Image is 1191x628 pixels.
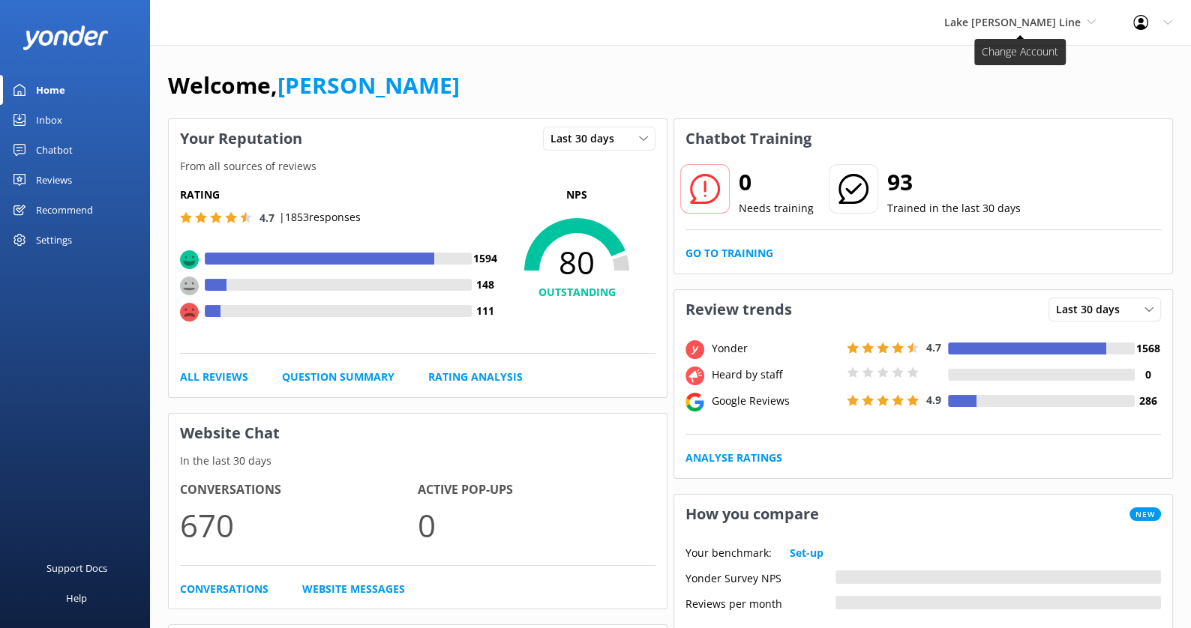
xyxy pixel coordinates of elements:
[685,245,773,262] a: Go to Training
[944,15,1081,29] span: Lake [PERSON_NAME] Line
[685,596,835,609] div: Reviews per month
[36,135,73,165] div: Chatbot
[498,187,655,203] p: NPS
[790,545,823,561] a: Set-up
[674,290,803,329] h3: Review trends
[168,67,460,103] h1: Welcome,
[498,284,655,301] h4: OUTSTANDING
[1135,340,1161,357] h4: 1568
[282,369,394,385] a: Question Summary
[277,70,460,100] a: [PERSON_NAME]
[169,119,313,158] h3: Your Reputation
[708,366,843,383] div: Heard by staff
[22,25,109,50] img: yonder-white-logo.png
[685,450,782,466] a: Analyse Ratings
[418,480,655,500] h4: Active Pop-ups
[1056,301,1129,318] span: Last 30 days
[472,277,498,293] h4: 148
[180,581,268,597] a: Conversations
[926,340,941,354] span: 4.7
[1135,366,1161,383] h4: 0
[36,225,72,255] div: Settings
[428,369,523,385] a: Rating Analysis
[739,200,814,217] p: Needs training
[498,244,655,281] span: 80
[36,195,93,225] div: Recommend
[36,165,72,195] div: Reviews
[550,130,623,147] span: Last 30 days
[36,75,65,105] div: Home
[66,583,87,613] div: Help
[1135,393,1161,409] h4: 286
[169,414,667,453] h3: Website Chat
[708,340,843,357] div: Yonder
[180,187,498,203] h5: Rating
[674,119,823,158] h3: Chatbot Training
[180,500,418,550] p: 670
[302,581,405,597] a: Website Messages
[674,495,830,534] h3: How you compare
[887,200,1021,217] p: Trained in the last 30 days
[926,393,941,407] span: 4.9
[685,570,835,584] div: Yonder Survey NPS
[46,553,107,583] div: Support Docs
[472,250,498,267] h4: 1594
[708,393,843,409] div: Google Reviews
[36,105,62,135] div: Inbox
[887,164,1021,200] h2: 93
[685,545,772,561] p: Your benchmark:
[180,369,248,385] a: All Reviews
[1129,507,1161,521] span: New
[169,453,667,469] p: In the last 30 days
[739,164,814,200] h2: 0
[418,500,655,550] p: 0
[279,209,361,226] p: | 1853 responses
[472,303,498,319] h4: 111
[180,480,418,500] h4: Conversations
[169,158,667,175] p: From all sources of reviews
[259,211,274,225] span: 4.7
